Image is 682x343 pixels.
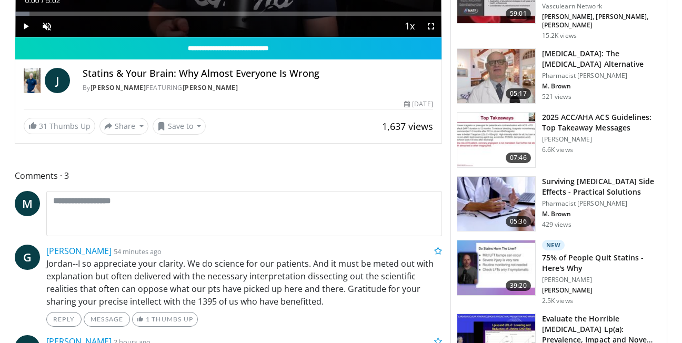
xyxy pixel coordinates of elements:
[542,2,660,11] p: Vasculearn Network
[382,120,433,133] span: 1,637 views
[506,153,531,163] span: 07:46
[542,32,577,40] p: 15.2K views
[84,312,130,327] a: Message
[457,240,660,305] a: 39:20 New 75% of People Quit Statins - Here's Why [PERSON_NAME] [PERSON_NAME] 2.5K views
[83,68,433,79] h4: Statins & Your Brain: Why Almost Everyone Is Wrong
[506,88,531,99] span: 05:17
[506,216,531,227] span: 05:36
[542,297,573,305] p: 2.5K views
[46,257,442,308] p: Jordan--I so appreciate your clarity. We do science for our patients. And it must be meted out wi...
[99,118,148,135] button: Share
[399,16,420,37] button: Playback Rate
[542,135,660,144] p: [PERSON_NAME]
[457,49,535,104] img: ce9609b9-a9bf-4b08-84dd-8eeb8ab29fc6.150x105_q85_crop-smart_upscale.jpg
[146,315,150,323] span: 1
[542,210,660,218] p: M. Brown
[15,245,40,270] a: G
[542,146,573,154] p: 6.6K views
[15,169,442,183] span: Comments 3
[420,16,442,37] button: Fullscreen
[36,16,57,37] button: Unmute
[457,240,535,295] img: 79764dec-74e5-4d11-9932-23f29d36f9dc.150x105_q85_crop-smart_upscale.jpg
[24,68,41,93] img: Dr. Jordan Rennicke
[183,83,238,92] a: [PERSON_NAME]
[153,118,206,135] button: Save to
[542,253,660,274] h3: 75% of People Quit Statins - Here's Why
[506,280,531,291] span: 39:20
[404,99,433,109] div: [DATE]
[542,93,571,101] p: 521 views
[114,247,162,256] small: 54 minutes ago
[542,276,660,284] p: [PERSON_NAME]
[46,245,112,257] a: [PERSON_NAME]
[46,312,82,327] a: Reply
[39,121,47,131] span: 31
[542,112,660,133] h3: 2025 ACC/AHA ACS Guidelines: Top Takeaway Messages
[15,12,442,16] div: Progress Bar
[542,82,660,90] p: M. Brown
[457,112,660,168] a: 07:46 2025 ACC/AHA ACS Guidelines: Top Takeaway Messages [PERSON_NAME] 6.6K views
[506,8,531,19] span: 59:01
[542,286,660,295] p: [PERSON_NAME]
[542,13,660,29] p: [PERSON_NAME], [PERSON_NAME], [PERSON_NAME]
[542,48,660,69] h3: [MEDICAL_DATA]: The [MEDICAL_DATA] Alternative
[457,113,535,167] img: 369ac253-1227-4c00-b4e1-6e957fd240a8.150x105_q85_crop-smart_upscale.jpg
[91,83,146,92] a: [PERSON_NAME]
[542,220,571,229] p: 429 views
[457,48,660,104] a: 05:17 [MEDICAL_DATA]: The [MEDICAL_DATA] Alternative Pharmacist [PERSON_NAME] M. Brown 521 views
[457,176,660,232] a: 05:36 Surviving [MEDICAL_DATA] Side Effects - Practical Solutions Pharmacist [PERSON_NAME] M. Bro...
[24,118,95,134] a: 31 Thumbs Up
[542,176,660,197] h3: Surviving [MEDICAL_DATA] Side Effects - Practical Solutions
[132,312,198,327] a: 1 Thumbs Up
[542,199,660,208] p: Pharmacist [PERSON_NAME]
[15,16,36,37] button: Play
[83,83,433,93] div: By FEATURING
[45,68,70,93] a: J
[15,191,40,216] a: M
[542,72,660,80] p: Pharmacist [PERSON_NAME]
[542,240,565,250] p: New
[457,177,535,231] img: 1778299e-4205-438f-a27e-806da4d55abe.150x105_q85_crop-smart_upscale.jpg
